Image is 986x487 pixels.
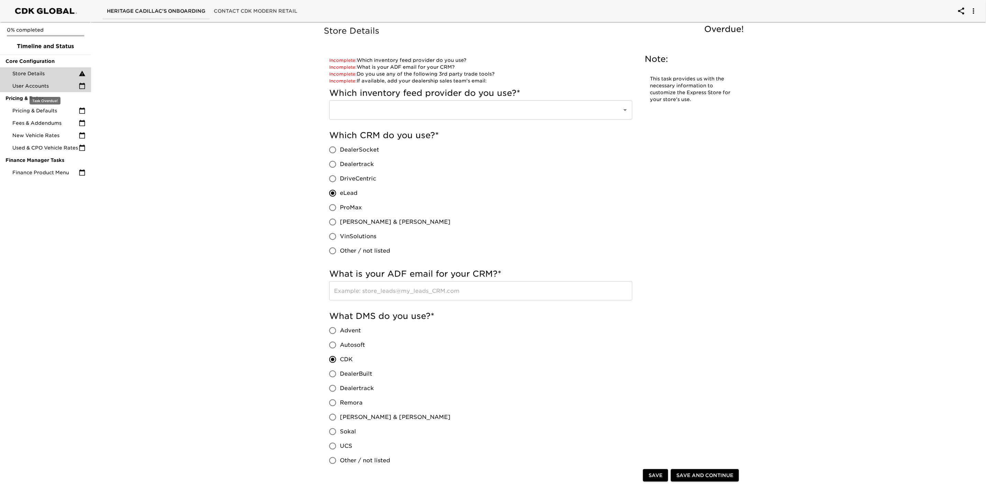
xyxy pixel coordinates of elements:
span: [PERSON_NAME] & [PERSON_NAME] [340,218,451,226]
span: [PERSON_NAME] & [PERSON_NAME] [340,413,451,421]
h5: Which CRM do you use? [329,130,632,141]
span: Incomplete: [329,65,357,70]
span: Pricing & Rates [5,95,86,102]
span: Finance Manager Tasks [5,157,86,164]
span: Dealertrack [340,160,374,168]
h5: What is your ADF email for your CRM? [329,268,632,279]
span: Other / not listed [340,247,390,255]
span: Core Configuration [5,58,86,65]
span: Other / not listed [340,456,390,465]
span: Fees & Addendums [12,120,79,126]
span: DealerSocket [340,146,379,154]
h5: Which inventory feed provider do you use? [329,88,632,99]
span: Save [649,471,663,480]
span: Overdue! [704,24,744,34]
p: This task provides us with the necessary information to customize the Express Store for your stor... [650,76,732,103]
span: Dealertrack [340,384,374,392]
a: Do you use any of the following 3rd party trade tools? [329,71,495,77]
span: VinSolutions [340,232,376,241]
span: Advent [340,326,361,335]
button: Save and Continue [671,469,739,482]
button: account of current user [953,3,970,19]
span: UCS [340,442,352,450]
span: Save and Continue [676,471,733,480]
span: Used & CPO Vehicle Rates [12,144,79,151]
button: account of current user [965,3,982,19]
span: DriveCentric [340,175,376,183]
span: Autosoft [340,341,365,349]
span: Remora [340,399,363,407]
span: Incomplete: [329,78,357,84]
input: Example: store_leads@my_leads_CRM.com [329,281,632,300]
a: Which inventory feed provider do you use? [329,57,466,63]
span: Incomplete: [329,71,357,77]
span: Finance Product Menu [12,169,79,176]
a: If available, add your dealership sales team's email: [329,78,487,84]
span: Sokal [340,428,356,436]
span: Contact CDK Modern Retail [214,7,297,15]
span: Pricing & Defaults [12,107,79,114]
a: What is your ADF email for your CRM? [329,64,455,70]
p: 0% completed [7,26,84,33]
span: DealerBuilt [340,370,372,378]
button: Open [620,105,630,115]
h5: Note: [645,54,738,65]
span: Heritage Cadillac's Onboarding [107,7,206,15]
h5: Store Details [324,25,747,36]
button: Save [643,469,668,482]
span: ProMax [340,203,362,212]
span: New Vehicle Rates [12,132,79,139]
span: CDK [340,355,353,364]
h5: What DMS do you use? [329,311,632,322]
span: Incomplete: [329,58,357,63]
span: User Accounts [12,82,79,89]
span: eLead [340,189,357,197]
span: Timeline and Status [5,42,86,51]
span: Store Details [12,70,79,77]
